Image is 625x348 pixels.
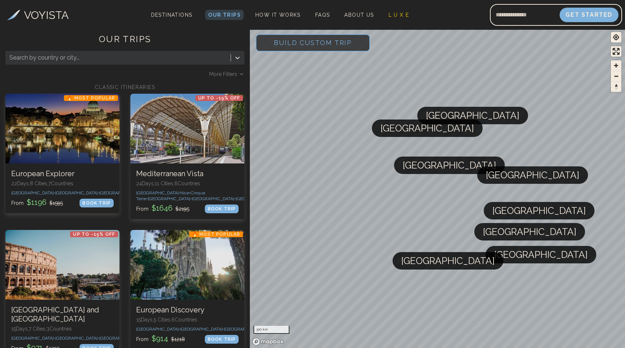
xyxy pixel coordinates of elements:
a: About Us [341,10,377,20]
h1: OUR TRIPS [5,33,244,51]
span: [GEOGRAPHIC_DATA] • [236,196,280,201]
button: Zoom in [611,60,621,71]
h3: European Explorer [11,169,114,178]
img: Voyista Logo [7,10,20,20]
p: 15 Days, 5 Cities, 6 Countr ies [136,316,239,323]
span: [GEOGRAPHIC_DATA] • [99,190,143,195]
span: About Us [344,12,374,18]
a: European Explorer🔥 Most PopularEuropean Explorer22Days,8 Cities,7Countries[GEOGRAPHIC_DATA]•[GEOG... [5,94,119,213]
span: [GEOGRAPHIC_DATA] [403,157,496,174]
span: Nice • [180,190,191,195]
button: Get Started [560,8,618,22]
span: $ 914 [150,334,170,343]
span: [GEOGRAPHIC_DATA] • [11,190,55,195]
div: 300 km [253,326,289,334]
h2: CLASSIC ITINERARIES [5,84,244,91]
span: $ 2195 [175,206,189,212]
span: $ 1196 [25,198,48,207]
a: Mapbox homepage [252,337,284,346]
input: Email address [490,6,560,24]
span: [GEOGRAPHIC_DATA] • [99,336,143,341]
span: FAQs [315,12,330,18]
h3: European Discovery [136,305,239,315]
a: Mediterranean VistaUp to -15% OFFMediterranean Vista24Days,11 Cities,6Countries[GEOGRAPHIC_DATA]•... [130,94,244,219]
button: Reset bearing to north [611,81,621,92]
p: 🔥 Most Popular [189,231,243,237]
span: [GEOGRAPHIC_DATA] • [224,327,268,332]
span: L U X E [389,12,409,18]
p: From [136,203,189,213]
p: From [11,197,63,207]
span: Build Custom Trip [262,27,364,58]
button: Build Custom Trip [256,34,370,52]
button: Find my location [611,32,621,43]
span: [GEOGRAPHIC_DATA] • [136,190,180,195]
span: Destinations [148,9,195,31]
div: BOOK TRIP [80,199,114,207]
span: $ 1646 [150,204,174,213]
span: [GEOGRAPHIC_DATA] [426,107,519,124]
a: How It Works [252,10,304,20]
a: Our Trips [205,10,244,20]
h3: Mediterranean Vista [136,169,239,178]
span: [GEOGRAPHIC_DATA] • [55,336,99,341]
span: $ 1595 [49,200,63,206]
span: [GEOGRAPHIC_DATA] • [11,336,55,341]
p: From [136,333,185,344]
span: [GEOGRAPHIC_DATA] [492,202,586,219]
span: [GEOGRAPHIC_DATA] • [180,327,224,332]
span: More Filters [209,70,237,78]
a: VOYISTA [7,7,69,23]
span: [GEOGRAPHIC_DATA] [483,223,576,240]
h3: VOYISTA [24,7,69,23]
div: BOOK TRIP [205,335,239,344]
span: Reset bearing to north [611,82,621,92]
canvas: Map [250,28,625,348]
p: 15 Days, 7 Cities, 3 Countr ies [11,325,114,332]
div: BOOK TRIP [205,205,239,213]
a: L U X E [386,10,412,20]
p: Up to -15% OFF [195,95,243,101]
span: [GEOGRAPHIC_DATA] [401,252,495,270]
p: 24 Days, 11 Cities, 6 Countr ies [136,180,239,187]
h3: [GEOGRAPHIC_DATA] and [GEOGRAPHIC_DATA] [11,305,114,324]
span: [GEOGRAPHIC_DATA] [486,166,579,184]
p: Up to -15% OFF [70,231,118,237]
p: 22 Days, 8 Cities, 7 Countr ies [11,180,114,187]
button: Zoom out [611,71,621,81]
a: FAQs [312,10,333,20]
span: [GEOGRAPHIC_DATA] • [192,196,236,201]
span: Our Trips [208,12,241,18]
span: [GEOGRAPHIC_DATA] • [136,327,180,332]
span: $ 1218 [171,336,185,342]
span: [GEOGRAPHIC_DATA] [381,120,474,137]
button: Enter fullscreen [611,46,621,57]
p: 🔥 Most Popular [64,95,118,101]
span: [GEOGRAPHIC_DATA] • [148,196,192,201]
span: [GEOGRAPHIC_DATA] • [55,190,99,195]
span: [GEOGRAPHIC_DATA] [494,246,588,263]
span: How It Works [255,12,301,18]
